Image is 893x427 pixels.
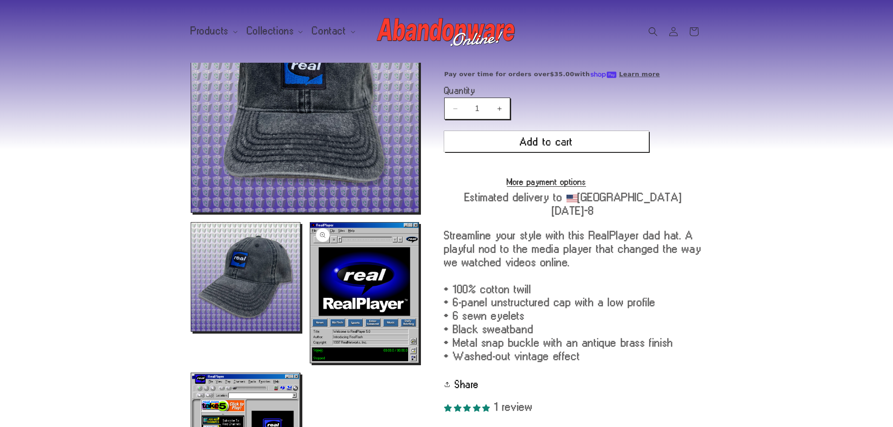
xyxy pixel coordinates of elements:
[191,27,229,35] span: Products
[444,86,649,95] label: Quantity
[307,21,359,41] summary: Contact
[247,27,294,35] span: Collections
[444,401,494,413] span: 5.00 stars
[552,204,594,217] b: [DATE]⁠–8
[312,27,346,35] span: Contact
[566,195,578,202] img: US.svg
[185,21,241,41] summary: Products
[377,13,516,50] img: Abandonware
[465,191,563,203] b: Estimated delivery to
[494,401,533,413] span: 1 review
[444,177,649,186] a: More payment options
[643,21,663,42] summary: Search
[444,374,479,394] summary: Share
[444,191,702,217] div: [GEOGRAPHIC_DATA]
[373,9,520,53] a: Abandonware
[444,131,649,152] button: Add to cart
[241,21,307,41] summary: Collections
[444,229,702,362] div: Streamline your style with this RealPlayer dad hat. A playful nod to the media player that change...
